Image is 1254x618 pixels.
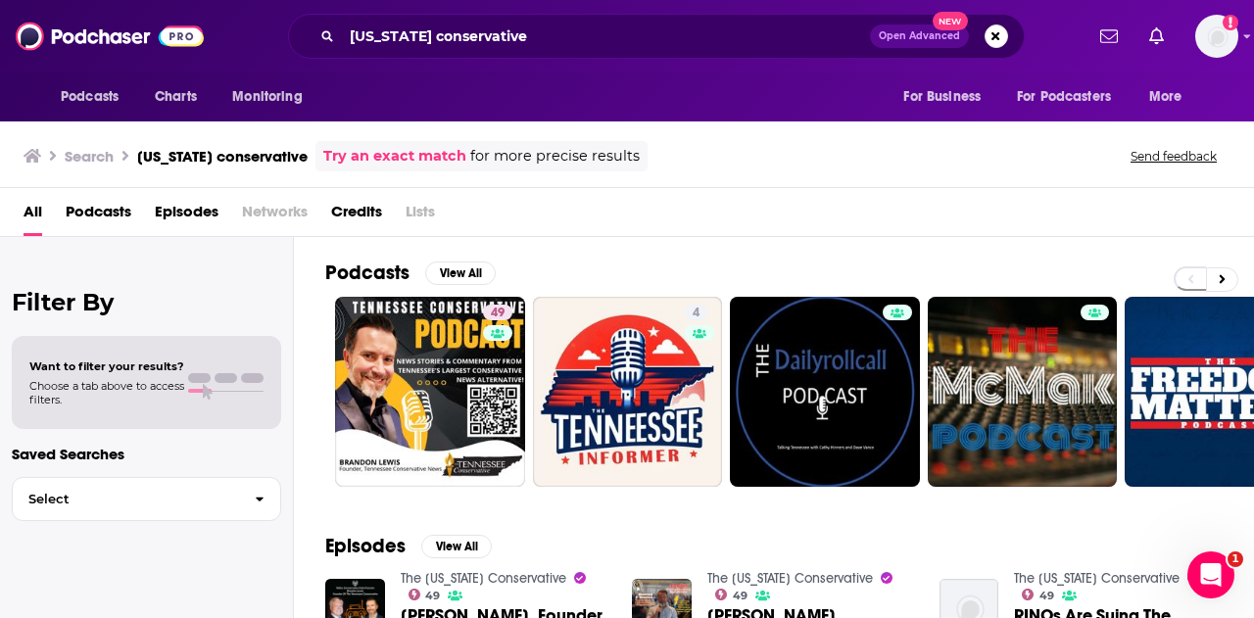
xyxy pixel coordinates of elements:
[1092,20,1126,53] a: Show notifications dropdown
[733,592,748,600] span: 49
[325,534,406,558] h2: Episodes
[65,147,114,166] h3: Search
[425,592,440,600] span: 49
[1187,551,1234,598] iframe: Intercom live chat
[1149,83,1182,111] span: More
[890,78,1005,116] button: open menu
[1135,78,1207,116] button: open menu
[1195,15,1238,58] img: User Profile
[325,261,496,285] a: PodcastsView All
[1022,589,1054,600] a: 49
[483,305,512,320] a: 49
[12,445,281,463] p: Saved Searches
[1014,570,1180,587] a: The Tennessee Conservative
[24,196,42,236] a: All
[1039,592,1054,600] span: 49
[16,18,204,55] img: Podchaser - Follow, Share and Rate Podcasts
[1195,15,1238,58] button: Show profile menu
[47,78,144,116] button: open menu
[1017,83,1111,111] span: For Podcasters
[1141,20,1172,53] a: Show notifications dropdown
[715,589,748,600] a: 49
[155,83,197,111] span: Charts
[1223,15,1238,30] svg: Add a profile image
[707,570,873,587] a: The Tennessee Conservative
[533,297,723,487] a: 4
[61,83,119,111] span: Podcasts
[155,196,218,236] a: Episodes
[406,196,435,236] span: Lists
[13,493,239,505] span: Select
[242,196,308,236] span: Networks
[142,78,209,116] a: Charts
[29,359,184,373] span: Want to filter your results?
[12,288,281,316] h2: Filter By
[1125,148,1223,165] button: Send feedback
[421,535,492,558] button: View All
[470,145,640,167] span: for more precise results
[1004,78,1139,116] button: open menu
[409,589,441,600] a: 49
[1195,15,1238,58] span: Logged in as gabrielle.gantz
[335,297,525,487] a: 49
[685,305,707,320] a: 4
[323,145,466,167] a: Try an exact match
[1228,551,1243,567] span: 1
[331,196,382,236] a: Credits
[879,31,960,41] span: Open Advanced
[29,379,184,406] span: Choose a tab above to access filters.
[137,147,308,166] h3: [US_STATE] conservative
[66,196,131,236] a: Podcasts
[903,83,981,111] span: For Business
[491,304,505,323] span: 49
[325,534,492,558] a: EpisodesView All
[425,261,496,285] button: View All
[933,12,968,30] span: New
[401,570,566,587] a: The Tennessee Conservative
[218,78,327,116] button: open menu
[870,24,969,48] button: Open AdvancedNew
[693,304,699,323] span: 4
[325,261,410,285] h2: Podcasts
[342,21,870,52] input: Search podcasts, credits, & more...
[232,83,302,111] span: Monitoring
[12,477,281,521] button: Select
[288,14,1025,59] div: Search podcasts, credits, & more...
